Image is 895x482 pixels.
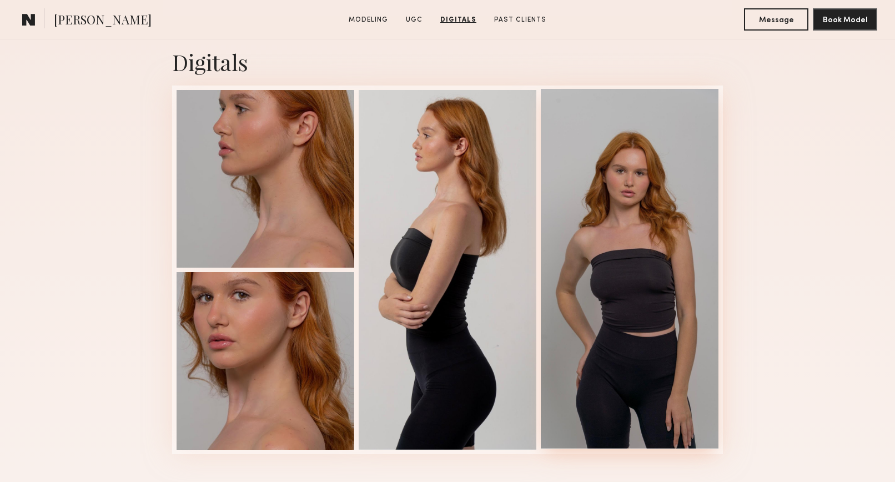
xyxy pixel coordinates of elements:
[436,15,481,25] a: Digitals
[813,8,877,31] button: Book Model
[401,15,427,25] a: UGC
[813,14,877,24] a: Book Model
[172,47,723,77] div: Digitals
[744,8,808,31] button: Message
[490,15,551,25] a: Past Clients
[344,15,393,25] a: Modeling
[54,11,152,31] span: [PERSON_NAME]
